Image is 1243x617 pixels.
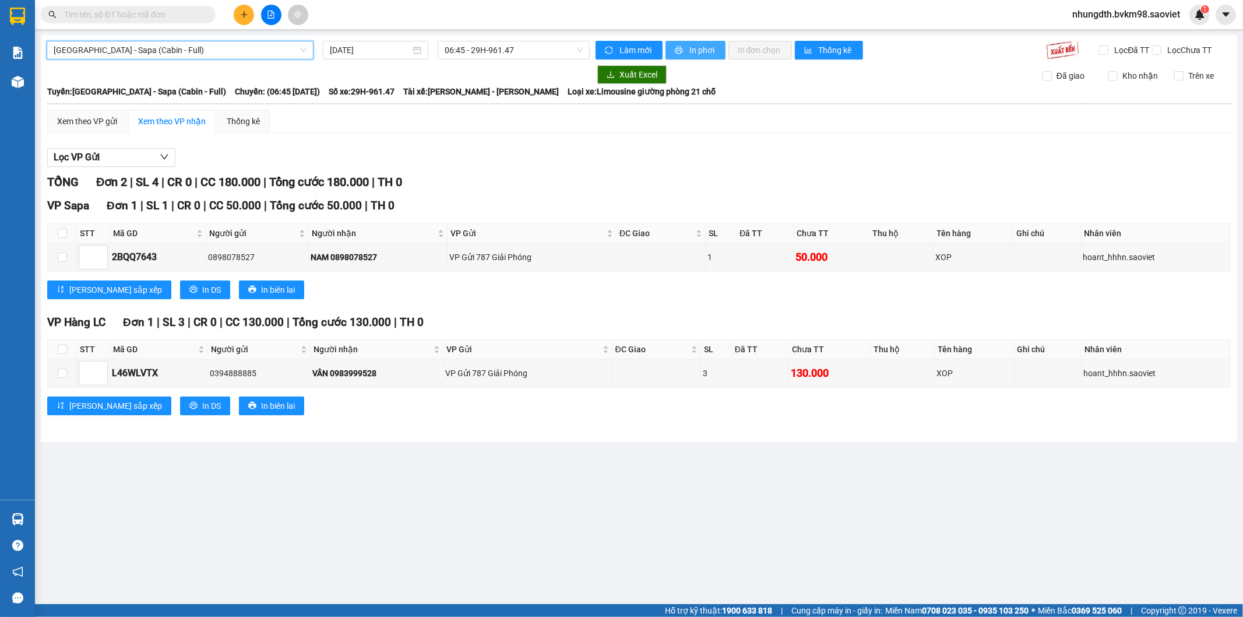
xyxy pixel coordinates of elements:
span: 06:45 - 29H-961.47 [445,41,582,59]
button: file-add [261,5,281,25]
button: bar-chartThống kê [795,41,863,59]
span: ĐC Giao [615,343,689,356]
sup: 1 [1201,5,1209,13]
span: bar-chart [804,46,814,55]
span: Người gửi [211,343,298,356]
span: CR 0 [177,199,200,212]
th: Ghi chú [1015,340,1082,359]
span: [PERSON_NAME] sắp xếp [69,283,162,296]
span: | [157,315,160,329]
button: sort-ascending[PERSON_NAME] sắp xếp [47,281,171,299]
th: Đã TT [732,340,789,359]
span: sort-ascending [57,285,65,295]
div: VP Gửi 787 Giải Phóng [449,251,614,264]
span: TỔNG [47,175,79,189]
img: icon-new-feature [1195,9,1205,20]
span: | [171,199,174,212]
img: warehouse-icon [12,513,24,525]
span: TH 0 [378,175,402,189]
span: Lọc Đã TT [1110,44,1152,57]
div: L46WLVTX [112,366,206,380]
span: search [48,10,57,19]
span: | [161,175,164,189]
th: Nhân viên [1082,340,1231,359]
span: copyright [1178,607,1186,615]
span: printer [189,285,198,295]
span: | [372,175,375,189]
span: CR 0 [167,175,192,189]
span: Tổng cước 180.000 [269,175,369,189]
th: SL [701,340,732,359]
input: 12/09/2025 [330,44,411,57]
span: printer [248,401,256,411]
td: VP Gửi 787 Giải Phóng [443,359,612,387]
div: hoant_hhhn.saoviet [1083,367,1228,380]
span: nhungdth.bvkm98.saoviet [1063,7,1189,22]
span: SL 3 [163,315,185,329]
input: Tìm tên, số ĐT hoặc mã đơn [64,8,202,21]
span: download [607,71,615,80]
span: down [160,152,169,162]
span: VP Hàng LC [47,315,105,329]
span: plus [240,10,248,19]
span: Trên xe [1184,69,1219,82]
span: Người nhận [312,227,435,240]
img: 9k= [1046,41,1079,59]
strong: 0708 023 035 - 0935 103 250 [922,606,1029,615]
span: In DS [202,399,221,412]
span: file-add [267,10,275,19]
span: Tổng cước 130.000 [293,315,391,329]
button: printerIn biên lai [239,281,304,299]
b: Tuyến: [GEOGRAPHIC_DATA] - Sapa (Cabin - Full) [47,87,226,96]
span: Mã GD [113,343,196,356]
span: Cung cấp máy in - giấy in: [791,604,882,617]
th: Chưa TT [794,224,869,243]
th: Thu hộ [869,224,934,243]
div: VP Gửi 787 Giải Phóng [445,367,610,380]
img: logo-vxr [10,8,25,25]
span: ⚪️ [1031,608,1035,613]
span: | [1131,604,1132,617]
div: 50.000 [796,249,867,265]
span: | [195,175,198,189]
button: printerIn DS [180,397,230,415]
span: Tài xế: [PERSON_NAME] - [PERSON_NAME] [403,85,559,98]
th: Tên hàng [934,224,1013,243]
span: Đơn 2 [96,175,127,189]
td: 2BQQ7643 [110,243,206,271]
button: syncLàm mới [596,41,663,59]
span: Miền Bắc [1038,604,1122,617]
span: In phơi [689,44,716,57]
span: Đơn 1 [107,199,138,212]
button: printerIn DS [180,281,230,299]
span: | [264,199,267,212]
div: 130.000 [791,365,869,381]
span: caret-down [1221,9,1231,20]
button: aim [288,5,308,25]
span: SL 4 [136,175,159,189]
span: Người gửi [209,227,297,240]
button: plus [234,5,254,25]
div: Xem theo VP gửi [57,115,117,128]
span: | [394,315,397,329]
td: VP Gửi 787 Giải Phóng [448,243,617,271]
th: Ghi chú [1013,224,1081,243]
span: CR 0 [193,315,217,329]
span: Người nhận [314,343,432,356]
span: | [263,175,266,189]
td: L46WLVTX [110,359,208,387]
span: CC 50.000 [209,199,261,212]
span: sort-ascending [57,401,65,411]
span: printer [675,46,685,55]
span: VP Sapa [47,199,89,212]
span: Hà Nội - Sapa (Cabin - Full) [54,41,307,59]
span: question-circle [12,540,23,551]
button: In đơn chọn [728,41,792,59]
th: Đã TT [737,224,794,243]
button: printerIn phơi [665,41,726,59]
span: VP Gửi [450,227,604,240]
th: Chưa TT [789,340,871,359]
span: TH 0 [400,315,424,329]
div: Thống kê [227,115,260,128]
span: notification [12,566,23,577]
